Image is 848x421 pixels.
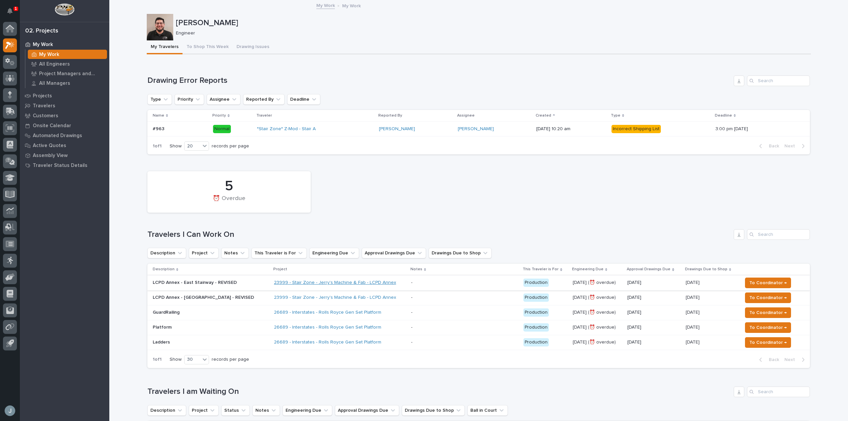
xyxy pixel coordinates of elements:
div: Production [523,308,549,317]
button: Drawings Due to Shop [402,405,465,416]
a: Traveler Status Details [20,160,109,170]
a: My Work [20,39,109,49]
p: Traveler [256,112,272,119]
div: 20 [185,143,200,150]
p: [DATE] [686,323,701,330]
p: Description [153,266,175,273]
span: Back [765,357,779,363]
p: 1 [15,6,17,11]
a: Automated Drawings [20,131,109,140]
div: Production [523,323,549,332]
h1: Drawing Error Reports [147,76,731,85]
p: All Managers [39,80,70,86]
button: Approval Drawings Due [362,248,426,258]
p: Engineering Due [572,266,604,273]
button: Priority [175,94,204,105]
span: Next [784,143,799,149]
p: [DATE] [627,340,680,345]
p: [DATE] [627,295,680,300]
p: [DATE] [627,325,680,330]
p: Approval Drawings Due [627,266,670,273]
p: LCPD Annex - East Stairway - REVISED [153,280,269,286]
p: records per page [212,357,249,362]
button: Approval Drawings Due [335,405,399,416]
p: Notes [410,266,422,273]
p: [DATE] [686,293,701,300]
button: Back [754,357,782,363]
p: [DATE] (⏰ overdue) [573,295,622,300]
tr: LCPD Annex - [GEOGRAPHIC_DATA] - REVISED23999 - Stair Zone - Jerry's Machine & Fab - LCPD Annex -... [147,290,810,305]
button: Engineering Due [283,405,332,416]
tr: Platform26689 - Interstates - Rolls Royce Gen Set Platform - Production[DATE] (⏰ overdue)[DATE][D... [147,320,810,335]
p: Show [170,357,182,362]
h1: Travelers I am Waiting On [147,387,731,396]
button: Ball in Court [467,405,508,416]
button: Assignee [207,94,240,105]
div: - [411,295,412,300]
div: ⏰ Overdue [159,195,299,209]
button: Next [782,357,810,363]
div: Notifications1 [8,8,17,19]
button: Notes [252,405,280,416]
a: Active Quotes [20,140,109,150]
a: [PERSON_NAME] [458,126,494,132]
p: 1 of 1 [147,351,167,368]
p: records per page [212,143,249,149]
p: GuardRailing [153,310,269,315]
div: - [411,325,412,330]
button: Project [189,405,219,416]
span: To Coordinator → [749,324,787,332]
p: Onsite Calendar [33,123,71,129]
button: To Coordinator → [745,337,791,348]
div: - [411,280,412,286]
p: This Traveler is For [523,266,558,273]
div: Production [523,293,549,302]
p: [DATE] (⏰ overdue) [573,280,622,286]
span: To Coordinator → [749,339,787,346]
div: Search [747,76,810,86]
p: [DATE] [686,308,701,315]
div: Production [523,279,549,287]
p: Active Quotes [33,143,66,149]
input: Search [747,229,810,240]
button: To Coordinator → [745,322,791,333]
a: All Managers [26,79,109,88]
p: Platform [153,325,269,330]
p: [DATE] (⏰ overdue) [573,340,622,345]
p: [DATE] [627,280,680,286]
div: 30 [185,356,200,363]
input: Search [747,387,810,397]
p: Reported By [378,112,402,119]
button: This Traveler is For [251,248,307,258]
a: All Engineers [26,59,109,69]
button: Description [147,248,186,258]
p: All Engineers [39,61,70,67]
button: Notifications [3,4,17,18]
button: Status [221,405,250,416]
p: [DATE] [686,338,701,345]
a: [PERSON_NAME] [379,126,415,132]
button: Type [147,94,172,105]
button: To Shop This Week [183,40,233,54]
p: Name [153,112,164,119]
p: #963 [153,125,166,132]
div: Production [523,338,549,346]
p: 1 of 1 [147,138,167,154]
a: Projects [20,91,109,101]
p: Projects [33,93,52,99]
p: Automated Drawings [33,133,82,139]
a: 26689 - Interstates - Rolls Royce Gen Set Platform [274,340,381,345]
p: [DATE] [686,279,701,286]
a: 23999 - Stair Zone - Jerry's Machine & Fab - LCPD Annex [274,295,396,300]
p: Customers [33,113,58,119]
a: Project Managers and Engineers [26,69,109,78]
button: Deadline [287,94,320,105]
p: Assignee [457,112,475,119]
div: - [411,310,412,315]
a: *Stair Zone* Z-Mod - Stair A [257,126,316,132]
p: LCPD Annex - [GEOGRAPHIC_DATA] - REVISED [153,295,269,300]
div: - [411,340,412,345]
a: My Work [26,50,109,59]
button: Engineering Due [309,248,359,258]
p: Ladders [153,340,269,345]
